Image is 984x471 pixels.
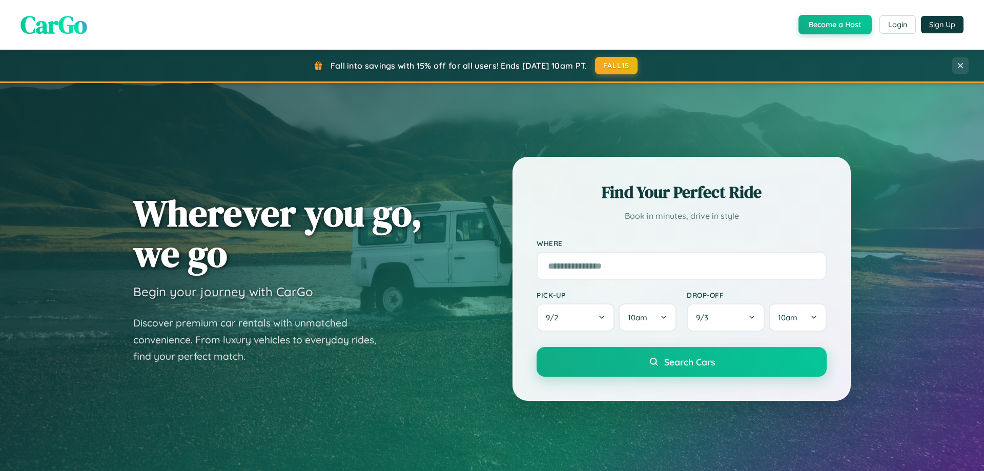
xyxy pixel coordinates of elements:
[687,303,765,332] button: 9/3
[595,57,638,74] button: FALL15
[133,315,389,365] p: Discover premium car rentals with unmatched convenience. From luxury vehicles to everyday rides, ...
[687,291,827,299] label: Drop-off
[537,303,614,332] button: 9/2
[798,15,872,34] button: Become a Host
[537,291,676,299] label: Pick-up
[628,313,647,322] span: 10am
[921,16,963,33] button: Sign Up
[537,239,827,248] label: Where
[778,313,797,322] span: 10am
[20,8,87,42] span: CarGo
[546,313,563,322] span: 9 / 2
[696,313,713,322] span: 9 / 3
[664,356,715,367] span: Search Cars
[133,284,313,299] h3: Begin your journey with CarGo
[537,347,827,377] button: Search Cars
[769,303,827,332] button: 10am
[537,181,827,203] h2: Find Your Perfect Ride
[537,209,827,223] p: Book in minutes, drive in style
[619,303,676,332] button: 10am
[133,193,422,274] h1: Wherever you go, we go
[331,60,587,71] span: Fall into savings with 15% off for all users! Ends [DATE] 10am PT.
[879,15,916,34] button: Login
